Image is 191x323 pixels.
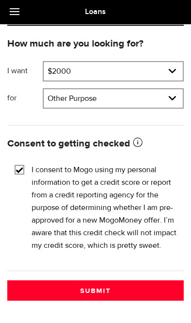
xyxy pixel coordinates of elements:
[32,164,176,252] label: I consent to Mogo using my personal information to get a credit score or report from a credit rep...
[7,280,184,301] button: Submit
[85,7,106,16] span: Loans
[7,139,142,148] strong: Consent to getting checked
[15,164,24,174] input: I consent to Mogo using my personal information to get a credit score or report from a credit rep...
[8,4,37,33] button: Open LiveChat chat widget
[7,66,43,77] label: I want
[7,93,43,104] label: for
[7,39,143,48] strong: How much are you looking for?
